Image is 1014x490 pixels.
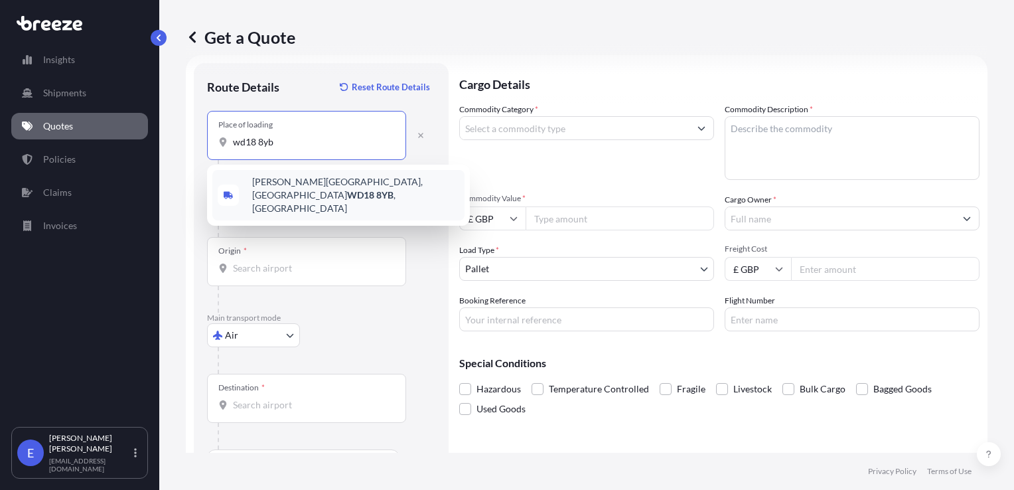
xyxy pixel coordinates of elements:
input: Enter name [725,307,979,331]
span: [PERSON_NAME][GEOGRAPHIC_DATA], [GEOGRAPHIC_DATA] , [GEOGRAPHIC_DATA] [252,175,459,215]
span: Used Goods [476,399,526,419]
span: Bulk Cargo [800,379,845,399]
input: Origin [233,262,390,275]
div: Destination [218,382,265,393]
p: Main transport mode [207,313,435,323]
span: Pallet [465,262,489,276]
p: Get a Quote [186,27,295,48]
p: Invoices [43,219,77,232]
div: Origin [218,246,247,256]
p: Policies [43,153,76,166]
p: Reset Route Details [352,80,430,94]
span: Temperature Controlled [549,379,649,399]
button: Select transport [207,323,300,347]
input: Your internal reference [459,307,714,331]
b: WD18 8YB [347,189,394,201]
p: Quotes [43,120,73,133]
span: Commodity Value [459,193,714,204]
span: Air [225,329,238,342]
input: Enter amount [791,257,979,281]
input: Type amount [526,206,714,230]
p: Shipments [43,86,86,100]
p: Cargo Details [459,63,979,103]
input: Select a commodity type [460,116,689,140]
div: Show suggestions [207,165,470,226]
div: Place of loading [218,120,273,130]
label: Cargo Owner [725,193,776,206]
p: Privacy Policy [868,466,916,477]
span: Fragile [677,379,705,399]
input: Destination [233,398,390,412]
label: Flight Number [725,294,775,307]
span: Freight Cost [725,244,979,254]
label: Commodity Description [725,103,813,116]
p: Claims [43,186,72,199]
input: Full name [725,206,955,230]
p: Route Details [207,79,279,95]
p: Insights [43,53,75,66]
span: E [27,446,34,459]
p: [EMAIL_ADDRESS][DOMAIN_NAME] [49,457,131,473]
p: Terms of Use [927,466,972,477]
label: Booking Reference [459,294,526,307]
p: [PERSON_NAME] [PERSON_NAME] [49,433,131,454]
span: Load Type [459,244,499,257]
span: Hazardous [476,379,521,399]
span: Bagged Goods [873,379,932,399]
input: Place of loading [233,135,390,149]
label: Commodity Category [459,103,538,116]
button: Show suggestions [689,116,713,140]
span: Livestock [733,379,772,399]
p: Special Conditions [459,358,979,368]
button: Show suggestions [955,206,979,230]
